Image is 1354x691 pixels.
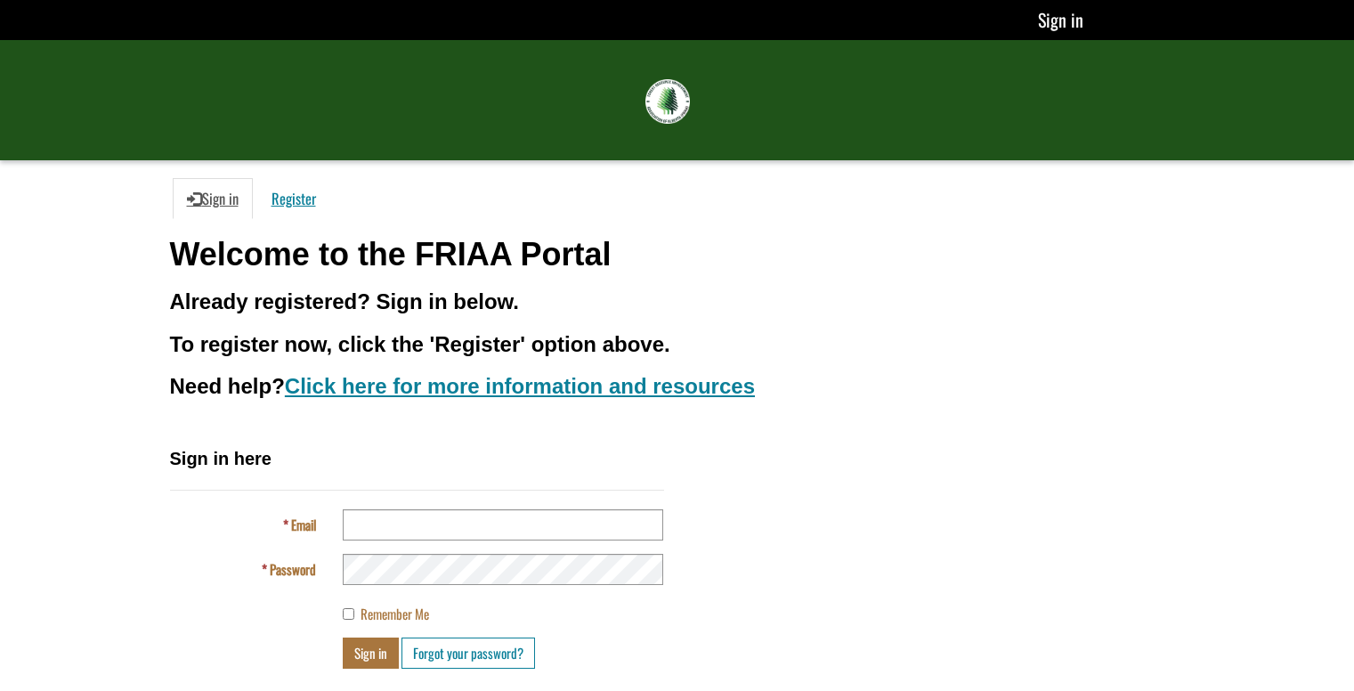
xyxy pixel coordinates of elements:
[170,375,1185,398] h3: Need help?
[285,374,755,398] a: Click here for more information and resources
[170,237,1185,272] h1: Welcome to the FRIAA Portal
[1038,6,1083,33] a: Sign in
[270,559,316,579] span: Password
[291,515,316,534] span: Email
[343,608,354,620] input: Remember Me
[401,638,535,669] a: Forgot your password?
[361,604,429,623] span: Remember Me
[173,178,253,219] a: Sign in
[343,638,399,669] button: Sign in
[257,178,330,219] a: Register
[170,290,1185,313] h3: Already registered? Sign in below.
[645,79,690,124] img: FRIAA Submissions Portal
[170,449,272,468] span: Sign in here
[170,333,1185,356] h3: To register now, click the 'Register' option above.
